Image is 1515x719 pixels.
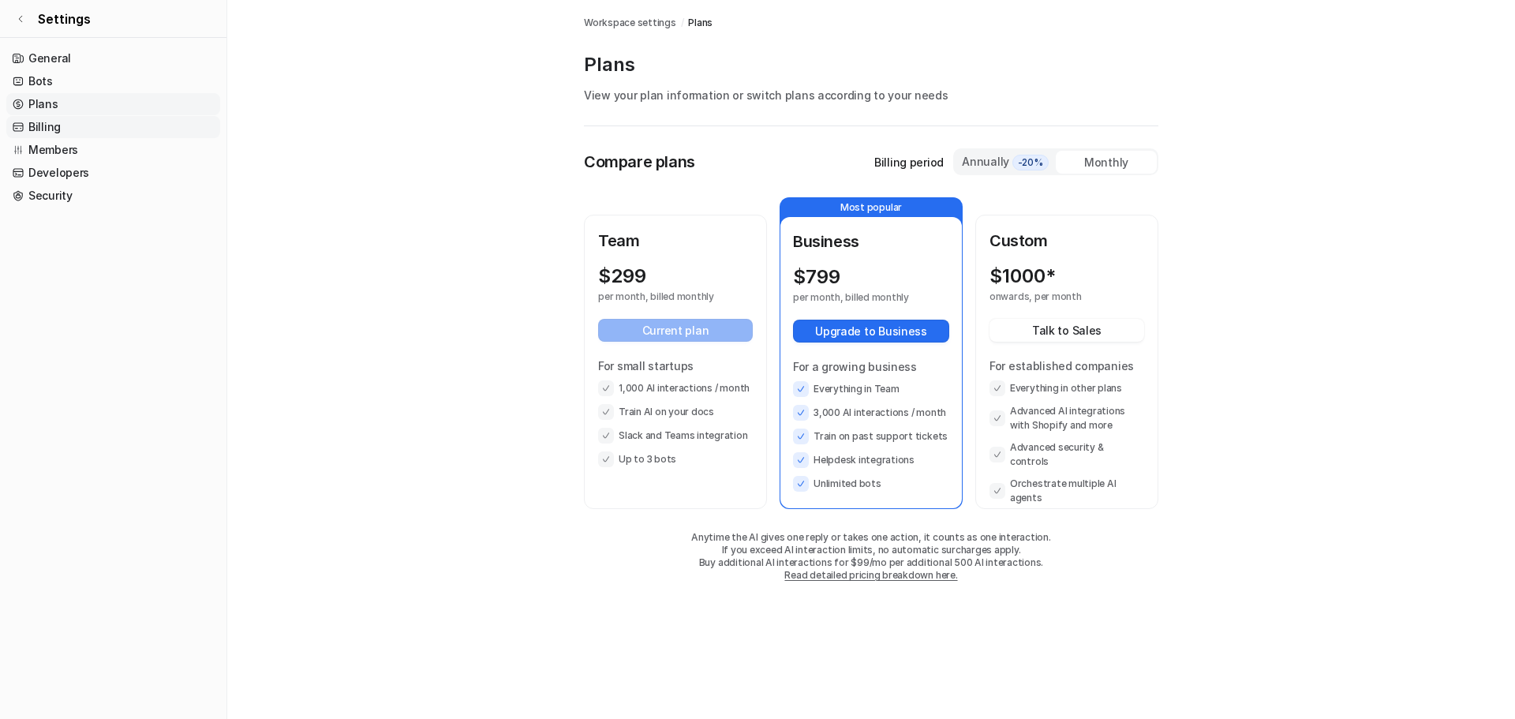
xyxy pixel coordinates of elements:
[989,265,1056,287] p: $ 1000*
[793,476,949,492] li: Unlimited bots
[784,569,957,581] a: Read detailed pricing breakdown here.
[6,70,220,92] a: Bots
[6,47,220,69] a: General
[598,290,724,303] p: per month, billed monthly
[584,556,1158,569] p: Buy additional AI interactions for $99/mo per additional 500 AI interactions.
[584,52,1158,77] p: Plans
[584,544,1158,556] p: If you exceed AI interaction limits, no automatic surcharges apply.
[989,319,1144,342] button: Talk to Sales
[598,358,753,374] p: For small startups
[1056,151,1157,174] div: Monthly
[6,139,220,161] a: Members
[584,16,676,30] a: Workspace settings
[874,154,944,170] p: Billing period
[793,381,949,397] li: Everything in Team
[989,477,1144,505] li: Orchestrate multiple AI agents
[793,320,949,343] button: Upgrade to Business
[989,229,1144,253] p: Custom
[989,290,1116,303] p: onwards, per month
[793,452,949,468] li: Helpdesk integrations
[793,230,949,253] p: Business
[6,116,220,138] a: Billing
[598,404,753,420] li: Train AI on your docs
[688,16,713,30] a: Plans
[989,440,1144,469] li: Advanced security & controls
[989,380,1144,396] li: Everything in other plans
[6,93,220,115] a: Plans
[780,198,962,217] p: Most popular
[793,405,949,421] li: 3,000 AI interactions / month
[1012,155,1049,170] span: -20%
[598,265,646,287] p: $ 299
[598,229,753,253] p: Team
[598,319,753,342] button: Current plan
[598,428,753,444] li: Slack and Teams integration
[584,531,1158,544] p: Anytime the AI gives one reply or takes one action, it counts as one interaction.
[793,358,949,375] p: For a growing business
[793,266,840,288] p: $ 799
[598,380,753,396] li: 1,000 AI interactions / month
[961,153,1049,170] div: Annually
[584,87,1158,103] p: View your plan information or switch plans according to your needs
[6,185,220,207] a: Security
[989,358,1144,374] p: For established companies
[6,162,220,184] a: Developers
[681,16,684,30] span: /
[38,9,91,28] span: Settings
[584,150,695,174] p: Compare plans
[793,429,949,444] li: Train on past support tickets
[598,451,753,467] li: Up to 3 bots
[793,291,921,304] p: per month, billed monthly
[989,404,1144,433] li: Advanced AI integrations with Shopify and more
